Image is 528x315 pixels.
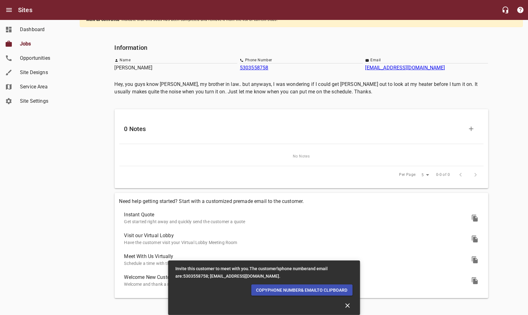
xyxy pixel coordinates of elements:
[436,172,450,178] span: 0-0 of 0
[124,281,469,288] p: Welcome and thank a new customer for choosing your business
[86,17,120,22] b: Mark as Converted
[468,232,483,247] button: Copy email message to clipboard
[119,270,484,291] a: Welcome New CustomerWelcome and thank a new customer for choosing your business
[468,273,483,288] button: Copy email message to clipboard
[115,81,488,96] p: Hey, you guys know [PERSON_NAME], my brother in law.. but anyways, I was wondering if I could get...
[340,298,355,313] button: Close
[124,260,469,267] p: Schedule a time with the customer to meet in your Virtual Meeting Room
[498,2,513,17] button: Live Chat
[20,83,67,91] span: Service Area
[20,40,67,48] span: Jobs
[513,2,528,17] button: Support Portal
[20,69,67,76] span: Site Designs
[256,286,348,294] span: Copy Phone number & email To Clipboard
[419,171,431,179] div: 5
[468,252,483,267] button: Copy email message to clipboard
[124,253,469,260] span: Meet With Us Virtually
[176,265,353,280] p: Invite this customer to meet with you. The customer's phone number and email are : 5303558758; [E...
[124,274,469,281] span: Welcome New Customer
[124,219,469,225] p: Get started right away and quickly send the customer a quote
[240,65,269,71] a: 5303558758
[124,239,469,246] p: Have the customer visit your Virtual Lobby Meeting Room
[2,2,17,17] button: Open drawer
[119,249,484,270] a: Meet With Us VirtuallySchedule a time with the customer to meet in your Virtual Meeting Room
[115,64,238,72] p: [PERSON_NAME]
[371,57,381,63] span: Email
[245,57,272,63] span: Phone Number
[115,43,488,53] h6: Information
[251,284,353,296] button: CopyPhone number& emailTo Clipboard
[119,208,484,228] a: Instant QuoteGet started right away and quickly send the customer a quote
[119,228,484,249] a: Visit our Virtual LobbyHave the customer visit your Virtual Lobby Meeting Room
[119,198,484,205] p: Need help getting started? Start with a customized premade email to the customer.
[20,26,67,33] span: Dashboard
[124,211,469,219] span: Instant Quote
[365,65,445,71] a: [EMAIL_ADDRESS][DOMAIN_NAME]
[464,121,479,136] button: Add Note
[124,124,464,134] h6: 0 Notes
[126,153,478,160] span: No Notes
[468,211,483,226] button: Copy email message to clipboard
[399,172,417,178] span: Per Page:
[18,5,32,15] h6: Sites
[124,232,469,239] span: Visit our Virtual Lobby
[120,57,131,63] span: Name
[20,54,67,62] span: Opportunities
[20,97,67,105] span: Site Settings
